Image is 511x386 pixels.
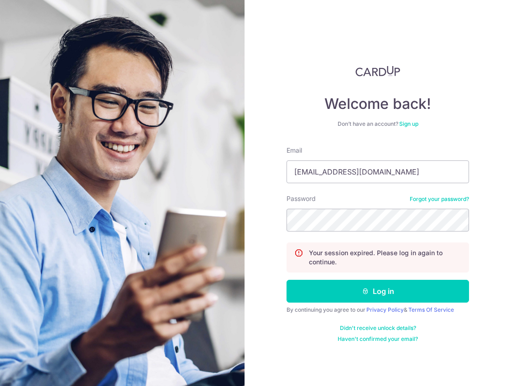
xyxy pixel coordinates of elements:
img: CardUp Logo [355,66,400,77]
button: Log in [287,280,469,303]
a: Sign up [399,120,418,127]
label: Email [287,146,302,155]
label: Password [287,194,316,203]
h4: Welcome back! [287,95,469,113]
a: Privacy Policy [366,306,404,313]
a: Terms Of Service [408,306,454,313]
div: By continuing you agree to our & [287,306,469,314]
a: Forgot your password? [410,196,469,203]
p: Your session expired. Please log in again to continue. [309,248,461,267]
div: Don’t have an account? [287,120,469,128]
a: Didn't receive unlock details? [340,324,416,332]
a: Haven't confirmed your email? [338,335,418,343]
input: Enter your Email [287,160,469,183]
